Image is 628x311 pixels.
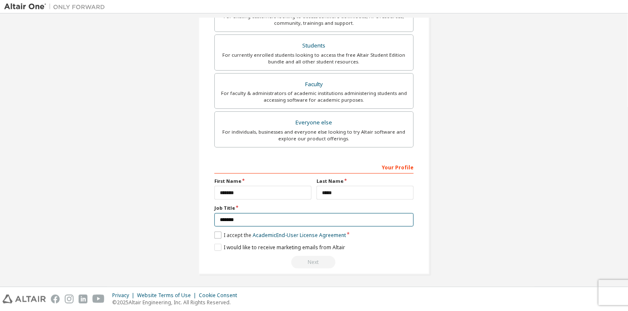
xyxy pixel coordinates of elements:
div: Privacy [112,292,137,299]
div: Website Terms of Use [137,292,199,299]
label: Job Title [214,205,414,211]
div: Everyone else [220,117,408,129]
div: Faculty [220,79,408,90]
p: © 2025 Altair Engineering, Inc. All Rights Reserved. [112,299,242,306]
div: Read and acccept EULA to continue [214,256,414,269]
div: For currently enrolled students looking to access the free Altair Student Edition bundle and all ... [220,52,408,65]
label: Last Name [317,178,414,184]
img: altair_logo.svg [3,295,46,303]
div: For existing customers looking to access software downloads, HPC resources, community, trainings ... [220,13,408,26]
div: Students [220,40,408,52]
img: facebook.svg [51,295,60,303]
label: First Name [214,178,311,184]
img: youtube.svg [92,295,105,303]
a: Academic End-User License Agreement [253,232,346,239]
label: I would like to receive marketing emails from Altair [214,244,345,251]
img: Altair One [4,3,109,11]
div: For individuals, businesses and everyone else looking to try Altair software and explore our prod... [220,129,408,142]
img: instagram.svg [65,295,74,303]
div: Your Profile [214,160,414,174]
div: For faculty & administrators of academic institutions administering students and accessing softwa... [220,90,408,103]
img: linkedin.svg [79,295,87,303]
label: I accept the [214,232,346,239]
div: Cookie Consent [199,292,242,299]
